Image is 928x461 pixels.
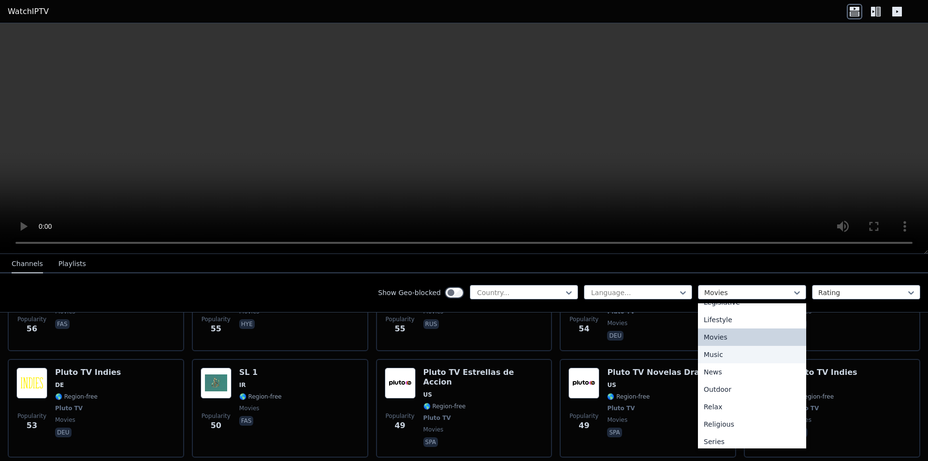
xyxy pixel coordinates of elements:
div: Religious [698,416,806,433]
span: 50 [211,420,221,431]
p: fas [239,416,254,426]
span: US [423,391,432,399]
span: Popularity [17,315,46,323]
div: Movies [698,328,806,346]
span: 53 [27,420,37,431]
span: 🌎 Region-free [791,393,834,401]
p: deu [607,331,623,341]
img: Pluto TV Estrellas de Accion [385,368,416,399]
div: News [698,363,806,381]
span: 🌎 Region-free [55,393,98,401]
span: Popularity [386,315,415,323]
button: Playlists [58,255,86,273]
span: movies [607,416,627,424]
p: fas [55,319,70,329]
span: 🌎 Region-free [607,393,650,401]
h6: Pluto TV Indies [55,368,121,377]
a: WatchIPTV [8,6,49,17]
span: Popularity [202,412,231,420]
span: Pluto TV [607,404,635,412]
span: movies [607,319,627,327]
span: movies [423,426,444,433]
p: rus [423,319,439,329]
span: US [607,381,616,389]
button: Channels [12,255,43,273]
span: Popularity [17,412,46,420]
div: Music [698,346,806,363]
span: IR [239,381,246,389]
span: 54 [579,323,589,335]
span: 🌎 Region-free [423,402,466,410]
div: Relax [698,398,806,416]
p: spa [423,437,438,447]
span: 49 [579,420,589,431]
span: DE [55,381,64,389]
h6: SL 1 [239,368,282,377]
span: 56 [27,323,37,335]
span: movies [239,404,260,412]
div: Outdoor [698,381,806,398]
span: 55 [394,323,405,335]
img: Pluto TV Novelas Drama [568,368,599,399]
img: SL 1 [201,368,232,399]
span: Pluto TV [423,414,451,422]
div: Series [698,433,806,450]
p: hye [239,319,255,329]
div: Lifestyle [698,311,806,328]
span: Pluto TV [55,404,83,412]
span: Popularity [569,412,598,420]
img: Pluto TV Indies [16,368,47,399]
span: Popularity [386,412,415,420]
h6: Pluto TV Indies [791,368,857,377]
p: deu [55,428,72,437]
span: Popularity [202,315,231,323]
span: 🌎 Region-free [239,393,282,401]
h6: Pluto TV Novelas Drama [607,368,712,377]
span: Popularity [569,315,598,323]
h6: Pluto TV Estrellas de Accion [423,368,544,387]
span: 49 [394,420,405,431]
span: movies [55,416,75,424]
p: spa [607,428,622,437]
span: 55 [211,323,221,335]
label: Show Geo-blocked [378,288,441,297]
